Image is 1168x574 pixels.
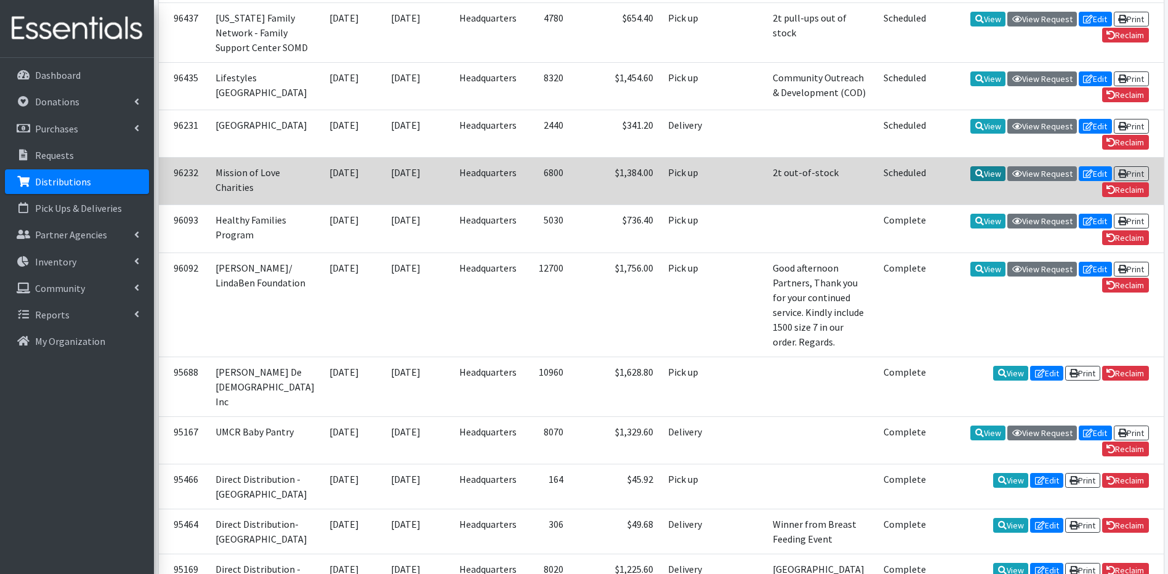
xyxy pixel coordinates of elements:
[1079,166,1112,181] a: Edit
[765,253,876,357] td: Good afternoon Partners, Thank you for your continued service. Kindly include 1500 size 7 in our ...
[159,357,208,416] td: 95688
[876,253,933,357] td: Complete
[208,464,322,509] td: Direct Distribution - [GEOGRAPHIC_DATA]
[159,110,208,157] td: 96231
[661,2,712,62] td: Pick up
[384,62,452,110] td: [DATE]
[1102,182,1149,197] a: Reclaim
[5,63,149,87] a: Dashboard
[1102,28,1149,42] a: Reclaim
[159,253,208,357] td: 96092
[35,282,85,294] p: Community
[524,357,571,416] td: 10960
[384,2,452,62] td: [DATE]
[159,62,208,110] td: 96435
[1102,442,1149,456] a: Reclaim
[159,416,208,464] td: 95167
[571,464,661,509] td: $45.92
[5,196,149,220] a: Pick Ups & Deliveries
[970,262,1005,277] a: View
[1079,262,1112,277] a: Edit
[35,202,122,214] p: Pick Ups & Deliveries
[452,205,524,253] td: Headquarters
[322,416,384,464] td: [DATE]
[322,205,384,253] td: [DATE]
[208,253,322,357] td: [PERSON_NAME]/ LindaBen Foundation
[384,509,452,554] td: [DATE]
[5,276,149,301] a: Community
[1114,214,1149,228] a: Print
[384,464,452,509] td: [DATE]
[159,2,208,62] td: 96437
[993,473,1028,488] a: View
[1007,426,1077,440] a: View Request
[876,205,933,253] td: Complete
[1007,119,1077,134] a: View Request
[1114,262,1149,277] a: Print
[524,509,571,554] td: 306
[571,416,661,464] td: $1,329.60
[1114,166,1149,181] a: Print
[322,253,384,357] td: [DATE]
[661,357,712,416] td: Pick up
[765,158,876,205] td: 2t out-of-stock
[524,2,571,62] td: 4780
[571,253,661,357] td: $1,756.00
[452,253,524,357] td: Headquarters
[1079,426,1112,440] a: Edit
[452,416,524,464] td: Headquarters
[35,228,107,241] p: Partner Agencies
[208,62,322,110] td: Lifestyles [GEOGRAPHIC_DATA]
[35,95,79,108] p: Donations
[1007,12,1077,26] a: View Request
[1114,119,1149,134] a: Print
[159,205,208,253] td: 96093
[384,357,452,416] td: [DATE]
[208,158,322,205] td: Mission of Love Charities
[571,205,661,253] td: $736.40
[524,158,571,205] td: 6800
[1030,366,1063,381] a: Edit
[5,116,149,141] a: Purchases
[35,335,105,347] p: My Organization
[35,69,81,81] p: Dashboard
[5,329,149,354] a: My Organization
[1030,473,1063,488] a: Edit
[524,62,571,110] td: 8320
[1079,71,1112,86] a: Edit
[661,110,712,157] td: Delivery
[208,509,322,554] td: Direct Distribution- [GEOGRAPHIC_DATA]
[993,366,1028,381] a: View
[661,62,712,110] td: Pick up
[384,205,452,253] td: [DATE]
[876,416,933,464] td: Complete
[1102,473,1149,488] a: Reclaim
[322,158,384,205] td: [DATE]
[524,464,571,509] td: 164
[661,158,712,205] td: Pick up
[1065,518,1100,533] a: Print
[1007,166,1077,181] a: View Request
[765,2,876,62] td: 2t pull-ups out of stock
[452,464,524,509] td: Headquarters
[765,509,876,554] td: Winner from Breast Feeding Event
[876,158,933,205] td: Scheduled
[5,169,149,194] a: Distributions
[452,158,524,205] td: Headquarters
[1114,71,1149,86] a: Print
[159,158,208,205] td: 96232
[524,110,571,157] td: 2440
[661,509,712,554] td: Delivery
[159,464,208,509] td: 95466
[5,8,149,49] img: HumanEssentials
[322,509,384,554] td: [DATE]
[208,110,322,157] td: [GEOGRAPHIC_DATA]
[208,205,322,253] td: Healthy Families Program
[1065,473,1100,488] a: Print
[35,309,70,321] p: Reports
[876,509,933,554] td: Complete
[1079,214,1112,228] a: Edit
[322,357,384,416] td: [DATE]
[322,110,384,157] td: [DATE]
[1114,426,1149,440] a: Print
